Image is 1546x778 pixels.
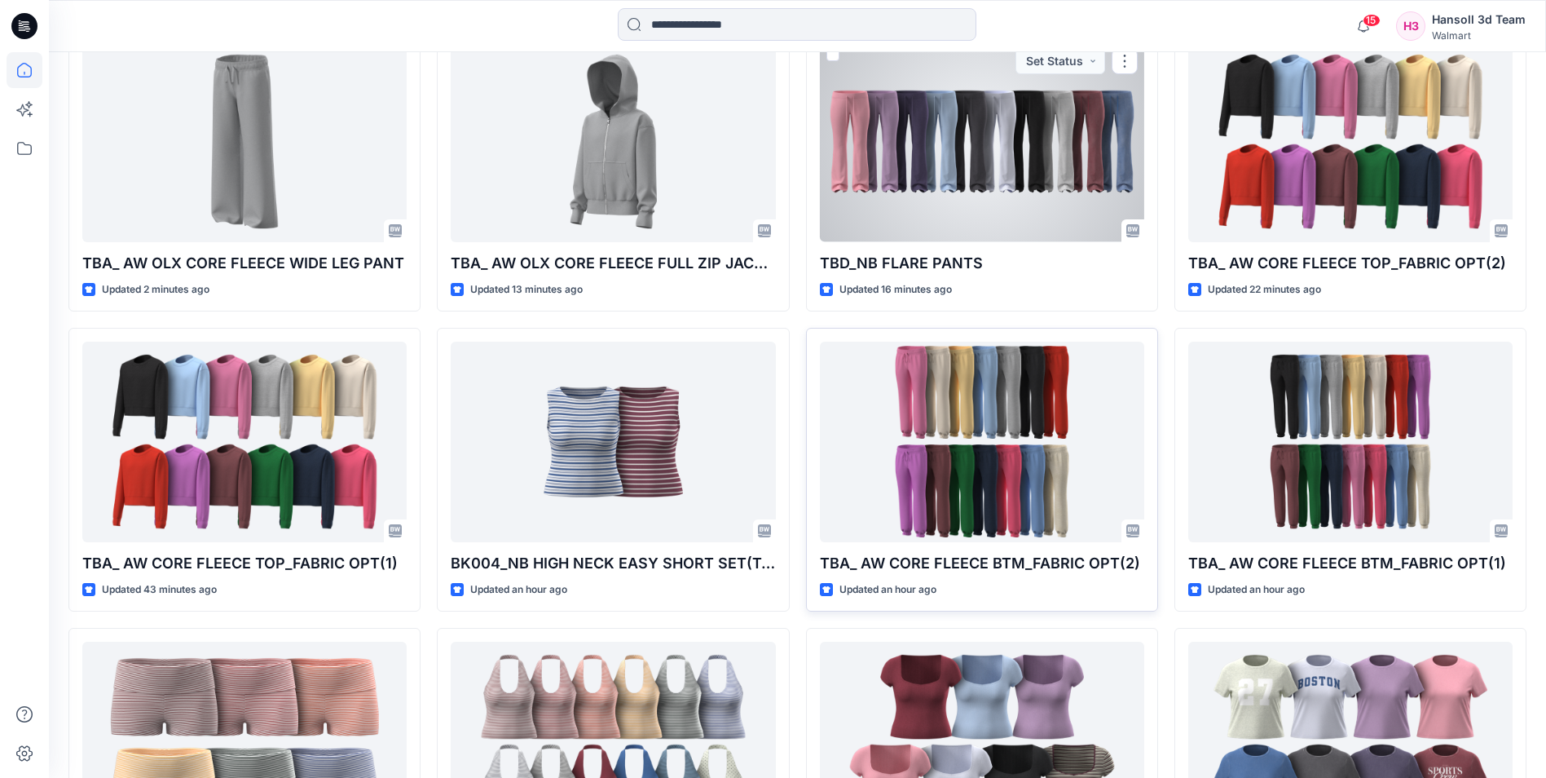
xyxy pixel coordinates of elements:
[1188,252,1513,275] p: TBA_ AW CORE FLEECE TOP_FABRIC OPT(2)
[1188,342,1513,542] a: TBA_ AW CORE FLEECE BTM_FABRIC OPT(1)
[1432,29,1526,42] div: Walmart
[1188,42,1513,241] a: TBA_ AW CORE FLEECE TOP_FABRIC OPT(2)
[839,281,952,298] p: Updated 16 minutes ago
[82,42,407,241] a: TBA_ AW OLX CORE FLEECE WIDE LEG PANT
[839,581,936,599] p: Updated an hour ago
[451,252,775,275] p: TBA_ AW OLX CORE FLEECE FULL ZIP JACKET
[1208,581,1305,599] p: Updated an hour ago
[470,281,583,298] p: Updated 13 minutes ago
[1208,281,1321,298] p: Updated 22 minutes ago
[1396,11,1425,41] div: H3
[1363,14,1381,27] span: 15
[82,552,407,575] p: TBA_ AW CORE FLEECE TOP_FABRIC OPT(1)
[1188,552,1513,575] p: TBA_ AW CORE FLEECE BTM_FABRIC OPT(1)
[451,42,775,241] a: TBA_ AW OLX CORE FLEECE FULL ZIP JACKET
[820,252,1144,275] p: TBD_NB FLARE PANTS
[820,42,1144,241] a: TBD_NB FLARE PANTS
[1432,10,1526,29] div: Hansoll 3d Team
[102,581,217,599] p: Updated 43 minutes ago
[82,252,407,275] p: TBA_ AW OLX CORE FLEECE WIDE LEG PANT
[470,581,567,599] p: Updated an hour ago
[820,342,1144,542] a: TBA_ AW CORE FLEECE BTM_FABRIC OPT(2)
[82,342,407,542] a: TBA_ AW CORE FLEECE TOP_FABRIC OPT(1)
[102,281,209,298] p: Updated 2 minutes ago
[820,552,1144,575] p: TBA_ AW CORE FLEECE BTM_FABRIC OPT(2)
[451,342,775,542] a: BK004_NB HIGH NECK EASY SHORT SET(TOP)
[451,552,775,575] p: BK004_NB HIGH NECK EASY SHORT SET(TOP)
